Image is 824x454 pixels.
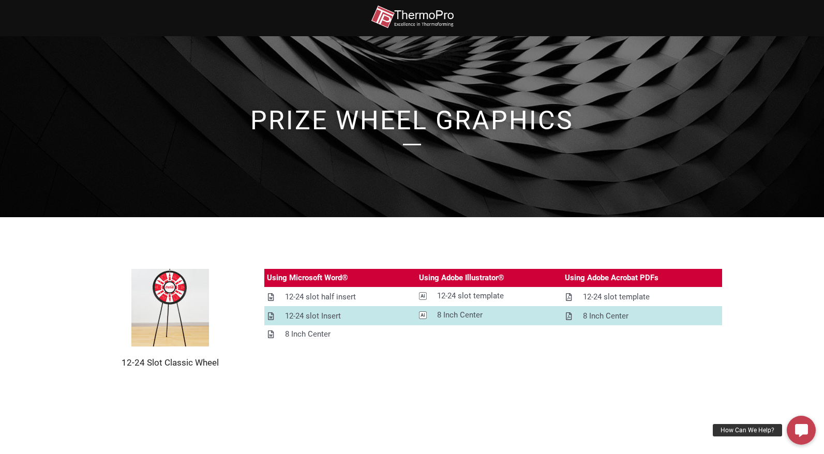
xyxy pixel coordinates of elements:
[102,357,238,368] h2: 12-24 Slot Classic Wheel
[285,328,331,341] div: 8 Inch Center
[562,307,722,325] a: 8 Inch Center
[416,287,563,305] a: 12-24 slot template
[117,108,707,133] h1: prize Wheel Graphics
[416,306,563,324] a: 8 Inch Center
[264,325,416,343] a: 8 Inch Center
[583,310,628,323] div: 8 Inch Center
[437,290,504,302] div: 12-24 slot template
[419,271,504,284] div: Using Adobe Illustrator®
[264,307,416,325] a: 12-24 slot Insert
[787,416,816,445] a: How Can We Help?
[285,310,341,323] div: 12-24 slot Insert
[285,291,356,304] div: 12-24 slot half insert
[713,424,782,436] div: How Can We Help?
[264,288,416,306] a: 12-24 slot half insert
[565,271,658,284] div: Using Adobe Acrobat PDFs
[437,309,483,322] div: 8 Inch Center
[267,271,348,284] div: Using Microsoft Word®
[371,5,454,28] img: thermopro-logo-non-iso
[583,291,650,304] div: 12-24 slot template
[562,288,722,306] a: 12-24 slot template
